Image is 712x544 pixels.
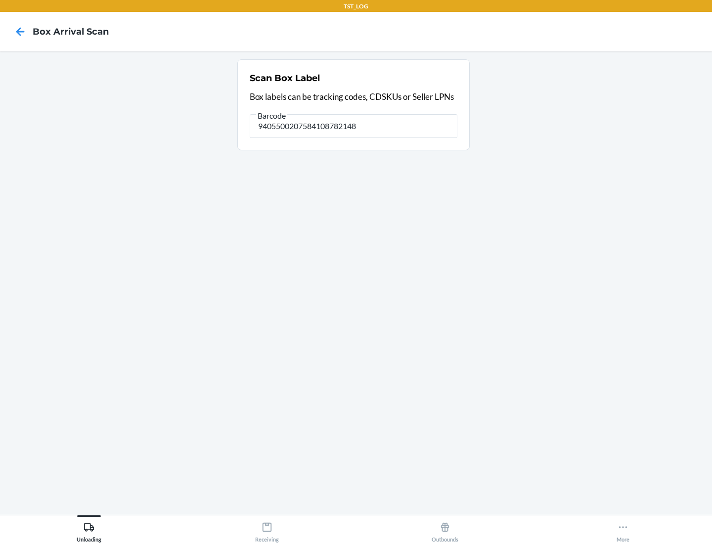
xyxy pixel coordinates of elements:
[256,111,287,121] span: Barcode
[250,72,320,85] h2: Scan Box Label
[534,515,712,543] button: More
[250,91,457,103] p: Box labels can be tracking codes, CDSKUs or Seller LPNs
[617,518,629,543] div: More
[432,518,458,543] div: Outbounds
[255,518,279,543] div: Receiving
[178,515,356,543] button: Receiving
[344,2,368,11] p: TST_LOG
[33,25,109,38] h4: Box Arrival Scan
[77,518,101,543] div: Unloading
[250,114,457,138] input: Barcode
[356,515,534,543] button: Outbounds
